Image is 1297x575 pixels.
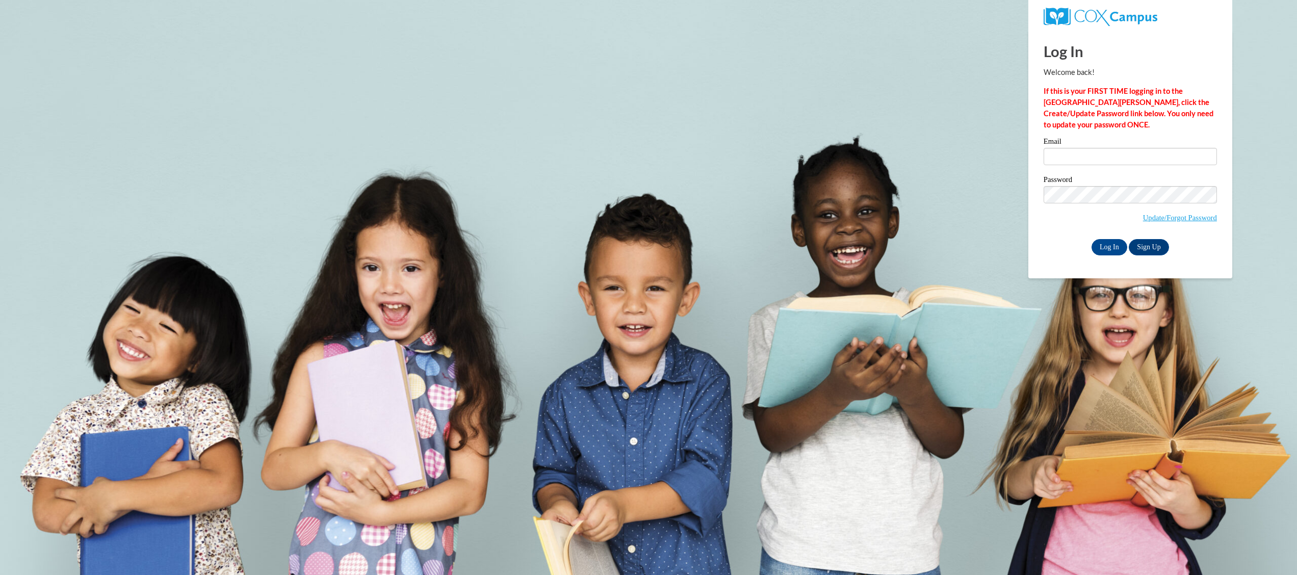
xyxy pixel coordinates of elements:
[1044,41,1217,62] h1: Log In
[1044,8,1157,26] img: COX Campus
[1044,12,1157,20] a: COX Campus
[1129,239,1169,255] a: Sign Up
[1044,67,1217,78] p: Welcome back!
[1044,87,1213,129] strong: If this is your FIRST TIME logging in to the [GEOGRAPHIC_DATA][PERSON_NAME], click the Create/Upd...
[1044,138,1217,148] label: Email
[1092,239,1127,255] input: Log In
[1044,176,1217,186] label: Password
[1143,214,1217,222] a: Update/Forgot Password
